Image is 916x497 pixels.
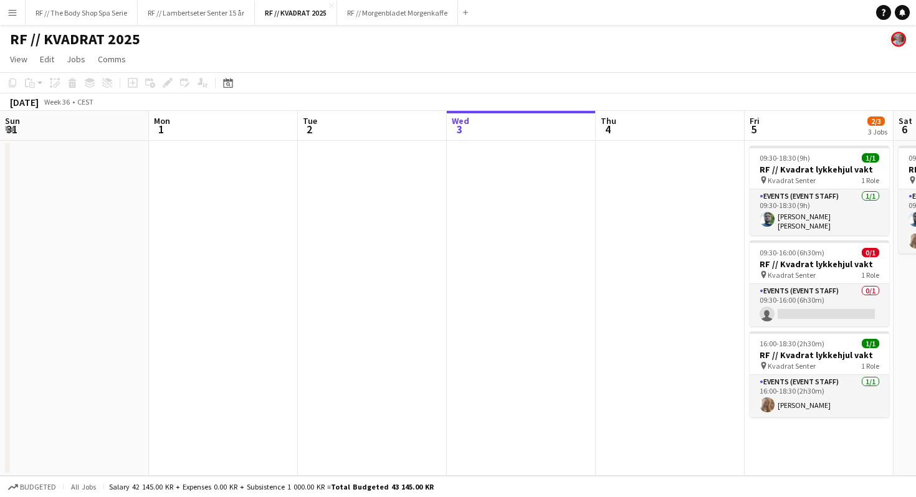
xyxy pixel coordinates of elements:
span: 2/3 [867,116,885,126]
button: RF // The Body Shop Spa Serie [26,1,138,25]
span: 2 [301,122,317,136]
span: Thu [601,115,616,126]
span: 4 [599,122,616,136]
a: Comms [93,51,131,67]
div: 3 Jobs [868,127,887,136]
span: 1/1 [862,153,879,163]
h3: RF // Kvadrat lykkehjul vakt [750,164,889,175]
app-card-role: Events (Event Staff)1/109:30-18:30 (9h)[PERSON_NAME] [PERSON_NAME] [750,189,889,235]
span: 09:30-16:00 (6h30m) [760,248,824,257]
span: Edit [40,54,54,65]
a: View [5,51,32,67]
span: Sat [899,115,912,126]
span: All jobs [69,482,98,491]
span: Wed [452,115,469,126]
span: 31 [3,122,20,136]
button: RF // KVADRAT 2025 [255,1,337,25]
span: Kvadrat Senter [768,361,816,371]
button: RF // Morgenbladet Morgenkaffe [337,1,458,25]
span: Kvadrat Senter [768,176,816,185]
app-job-card: 16:00-18:30 (2h30m)1/1RF // Kvadrat lykkehjul vakt Kvadrat Senter1 RoleEvents (Event Staff)1/116:... [750,331,889,417]
span: View [10,54,27,65]
span: 09:30-18:30 (9h) [760,153,810,163]
span: Tue [303,115,317,126]
span: Total Budgeted 43 145.00 KR [331,482,434,491]
app-job-card: 09:30-18:30 (9h)1/1RF // Kvadrat lykkehjul vakt Kvadrat Senter1 RoleEvents (Event Staff)1/109:30-... [750,146,889,235]
span: 1 Role [861,270,879,280]
app-job-card: 09:30-16:00 (6h30m)0/1RF // Kvadrat lykkehjul vakt Kvadrat Senter1 RoleEvents (Event Staff)0/109:... [750,240,889,326]
span: Comms [98,54,126,65]
span: 1/1 [862,339,879,348]
span: 16:00-18:30 (2h30m) [760,339,824,348]
div: CEST [77,97,93,107]
span: Jobs [67,54,85,65]
span: 1 Role [861,361,879,371]
span: Sun [5,115,20,126]
span: Fri [750,115,760,126]
span: Budgeted [20,483,56,491]
button: Budgeted [6,480,58,494]
span: Week 36 [41,97,72,107]
app-card-role: Events (Event Staff)1/116:00-18:30 (2h30m)[PERSON_NAME] [750,375,889,417]
span: Kvadrat Senter [768,270,816,280]
a: Jobs [62,51,90,67]
h1: RF // KVADRAT 2025 [10,30,140,49]
div: [DATE] [10,96,39,108]
app-card-role: Events (Event Staff)0/109:30-16:00 (6h30m) [750,284,889,326]
a: Edit [35,51,59,67]
span: Mon [154,115,170,126]
button: RF // Lambertseter Senter 15 år [138,1,255,25]
span: 3 [450,122,469,136]
h3: RF // Kvadrat lykkehjul vakt [750,258,889,270]
h3: RF // Kvadrat lykkehjul vakt [750,349,889,361]
div: Salary 42 145.00 KR + Expenses 0.00 KR + Subsistence 1 000.00 KR = [109,482,434,491]
app-user-avatar: Tina Raugstad [891,32,906,47]
span: 6 [897,122,912,136]
span: 1 [152,122,170,136]
span: 0/1 [862,248,879,257]
span: 5 [748,122,760,136]
span: 1 Role [861,176,879,185]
